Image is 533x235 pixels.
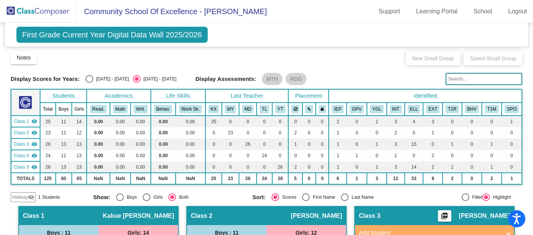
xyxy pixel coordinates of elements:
td: 2 [288,127,302,138]
td: 3 [387,116,405,127]
th: Extrovert [423,103,443,116]
td: 1 [502,116,522,127]
td: 0.00 [87,127,110,138]
td: 0.00 [151,127,176,138]
div: Scores [279,194,296,201]
td: 0 [316,127,329,138]
span: Hallway [12,194,28,201]
td: Megan Deschneau - No Class Name [11,138,40,150]
td: 0 [316,138,329,150]
th: Keep with teacher [316,103,329,116]
td: 23 [40,127,56,138]
td: Mai Neng Yang - No Class Name [11,127,40,138]
mat-chip: MTH [262,73,283,85]
td: 0 [205,138,222,150]
td: 0 [502,150,522,161]
td: 0 [302,138,316,150]
div: [DATE] - [DATE] [141,76,176,82]
th: Keep away students [288,103,302,116]
th: English Language Learner [405,103,423,116]
td: 0.00 [87,138,110,150]
td: Kakue Xiong - No Class Name [11,116,40,127]
td: Tony Lee - No Class Name [11,150,40,161]
td: 0 [502,161,522,173]
td: 26 [239,173,257,184]
button: Notes [11,51,37,64]
span: Sort: [252,194,266,201]
td: 1 [502,173,522,184]
td: 0 [257,161,272,173]
button: INT [390,105,402,113]
td: 1 [347,150,367,161]
th: Identified [329,89,522,103]
td: 1 [482,138,502,150]
td: 0.00 [110,161,131,173]
td: 0 [367,150,387,161]
td: 0 [205,161,222,173]
td: 3 [367,173,387,184]
button: GPV [350,105,364,113]
td: 8 [423,173,443,184]
td: 0.00 [110,150,131,161]
td: 3 [387,161,405,173]
td: 0 [222,138,239,150]
button: TL [260,105,270,113]
td: 2 [387,127,405,138]
td: 0.00 [87,150,110,161]
th: Boys [56,103,72,116]
a: Support [373,5,406,18]
td: 0 [443,150,462,161]
td: 1 [367,138,387,150]
td: 0 [302,150,316,161]
span: Class 4 [14,152,29,159]
td: 23 [222,173,239,184]
th: Placement [288,89,329,103]
th: Life Skills [151,89,205,103]
input: Search... [446,73,522,85]
td: 1 [367,116,387,127]
div: Last Name [349,194,374,201]
span: First Grade Current Year Digital Data Wall 2025/2026 [16,27,208,43]
td: 0 [222,150,239,161]
td: 5 [288,173,302,184]
td: 0 [316,116,329,127]
span: Class 1 [14,118,29,125]
td: 4 [405,116,423,127]
td: 0 [288,150,302,161]
span: Class 3 [14,141,29,148]
mat-radio-group: Select an option [252,193,406,201]
td: 0 [302,173,316,184]
span: Display Assessments: [195,76,256,82]
td: 26 [40,161,56,173]
a: School [467,5,498,18]
td: 60 [56,173,72,184]
div: Highlight [490,194,511,201]
td: 0.00 [131,150,150,161]
button: Math [113,105,128,113]
td: 0 [347,138,367,150]
span: [PERSON_NAME] [291,212,342,220]
td: 0 [272,150,288,161]
td: 0.00 [176,138,205,150]
span: Class 3 [359,212,380,220]
td: 1 [387,150,405,161]
th: Good Parent Volunteer [347,103,367,116]
td: 0 [482,116,502,127]
td: 0 [482,150,502,161]
th: Kakue Xiong [205,103,222,116]
td: 0 [222,161,239,173]
td: 11 [56,127,72,138]
td: 25 [40,116,56,127]
th: Title One Math [482,103,502,116]
span: Class 1 [23,212,44,220]
th: Mai Neng Yang [222,103,239,116]
span: Community School Of Excellence - [PERSON_NAME] [76,5,267,18]
mat-radio-group: Select an option [86,75,176,83]
mat-icon: visibility [31,141,37,147]
td: 0 [239,150,257,161]
th: Yhia Thao [272,103,288,116]
td: 26 [40,138,56,150]
td: 6 [329,173,347,184]
span: Class 2 [191,212,212,220]
td: 24 [257,150,272,161]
